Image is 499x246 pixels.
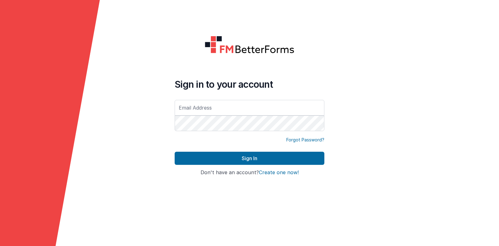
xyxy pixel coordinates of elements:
[259,170,299,175] button: Create one now!
[286,137,324,143] a: Forgot Password?
[175,100,324,116] input: Email Address
[175,79,324,90] h4: Sign in to your account
[175,170,324,175] h4: Don't have an account?
[175,152,324,165] button: Sign In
